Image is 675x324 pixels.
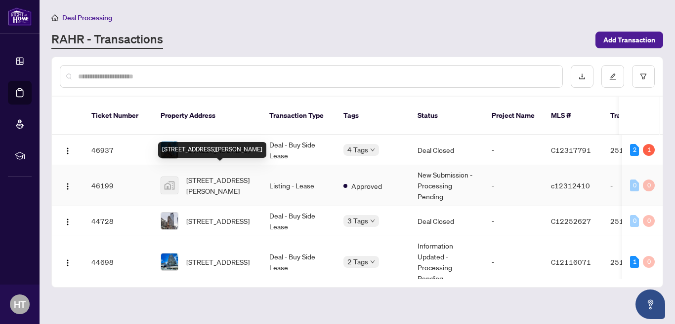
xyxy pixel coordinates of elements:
th: Tags [336,97,410,135]
td: 2512517 [602,236,672,288]
span: 4 Tags [347,144,368,155]
img: Logo [64,182,72,190]
button: Open asap [635,289,665,319]
div: 1 [630,256,639,268]
img: thumbnail-img [161,177,178,194]
div: 0 [643,180,655,191]
td: 46937 [84,135,153,165]
span: [STREET_ADDRESS] [186,216,250,226]
th: Trade Number [602,97,672,135]
td: - [484,165,543,206]
div: 0 [643,256,655,268]
button: Logo [60,254,76,270]
img: thumbnail-img [161,213,178,229]
td: - [484,206,543,236]
span: HT [14,297,26,311]
img: logo [8,7,32,26]
th: Status [410,97,484,135]
th: Property Address [153,97,261,135]
td: 2512386 [602,135,672,165]
button: Logo [60,178,76,193]
th: Project Name [484,97,543,135]
td: - [602,165,672,206]
span: down [370,218,375,223]
img: thumbnail-img [161,253,178,270]
button: edit [601,65,624,88]
td: 2510831 [602,206,672,236]
button: Logo [60,213,76,229]
button: filter [632,65,655,88]
img: thumbnail-img [161,142,178,158]
div: 0 [630,215,639,227]
div: [STREET_ADDRESS][PERSON_NAME] [158,142,266,158]
td: Deal Closed [410,135,484,165]
td: Information Updated - Processing Pending [410,236,484,288]
img: Logo [64,218,72,226]
span: filter [640,73,647,80]
span: [STREET_ADDRESS][PERSON_NAME] [186,175,253,196]
td: 44698 [84,236,153,288]
span: C12252627 [551,216,591,225]
span: home [51,14,58,21]
span: c12312410 [551,181,590,190]
div: 1 [643,144,655,156]
div: 2 [630,144,639,156]
span: 3 Tags [347,215,368,226]
span: C12317791 [551,145,591,154]
th: MLS # [543,97,602,135]
button: Logo [60,142,76,158]
td: 46199 [84,165,153,206]
span: C12116071 [551,257,591,266]
th: Ticket Number [84,97,153,135]
span: 2 Tags [347,256,368,267]
span: down [370,259,375,264]
td: Deal - Buy Side Lease [261,236,336,288]
td: - [484,236,543,288]
th: Transaction Type [261,97,336,135]
a: RAHR - Transactions [51,31,163,49]
span: download [579,73,586,80]
button: download [571,65,593,88]
img: Logo [64,259,72,267]
span: [STREET_ADDRESS] [186,256,250,267]
span: Deal Processing [62,13,112,22]
td: - [484,135,543,165]
button: Add Transaction [595,32,663,48]
td: Deal - Buy Side Lease [261,135,336,165]
td: 44728 [84,206,153,236]
span: Approved [351,180,382,191]
td: Deal Closed [410,206,484,236]
span: edit [609,73,616,80]
td: Listing - Lease [261,165,336,206]
img: Logo [64,147,72,155]
td: Deal - Buy Side Lease [261,206,336,236]
div: 0 [643,215,655,227]
span: Add Transaction [603,32,655,48]
span: down [370,147,375,152]
td: New Submission - Processing Pending [410,165,484,206]
div: 0 [630,180,639,191]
